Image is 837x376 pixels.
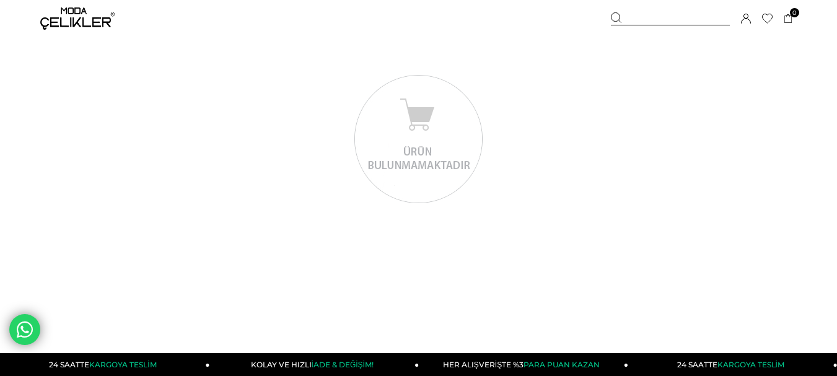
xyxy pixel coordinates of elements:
img: logo [40,7,115,30]
img: ÜRÜN BULUNMAMAKTADIR [353,73,484,206]
span: İADE & DEĞİŞİM! [312,360,374,369]
span: KARGOYA TESLİM [89,360,156,369]
span: 0 [790,8,799,17]
a: KOLAY VE HIZLIİADE & DEĞİŞİM! [210,353,419,376]
span: KARGOYA TESLİM [717,360,784,369]
a: 0 [784,14,793,24]
a: 24 SAATTEKARGOYA TESLİM [1,353,210,376]
a: HER ALIŞVERİŞTE %3PARA PUAN KAZAN [419,353,628,376]
span: PARA PUAN KAZAN [524,360,600,369]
